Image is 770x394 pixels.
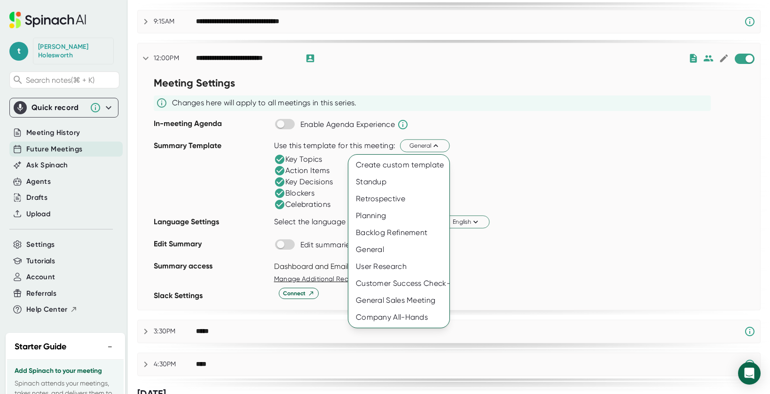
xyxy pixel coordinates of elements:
[348,292,449,309] div: General Sales Meeting
[348,190,449,207] div: Retrospective
[738,362,761,385] div: Open Intercom Messenger
[348,258,449,275] div: User Research
[348,207,449,224] div: Planning
[348,241,449,258] div: General
[348,309,449,326] div: Company All-Hands
[348,173,449,190] div: Standup
[348,157,449,173] div: Create custom template
[348,224,449,241] div: Backlog Refinement
[348,275,449,292] div: Customer Success Check-In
